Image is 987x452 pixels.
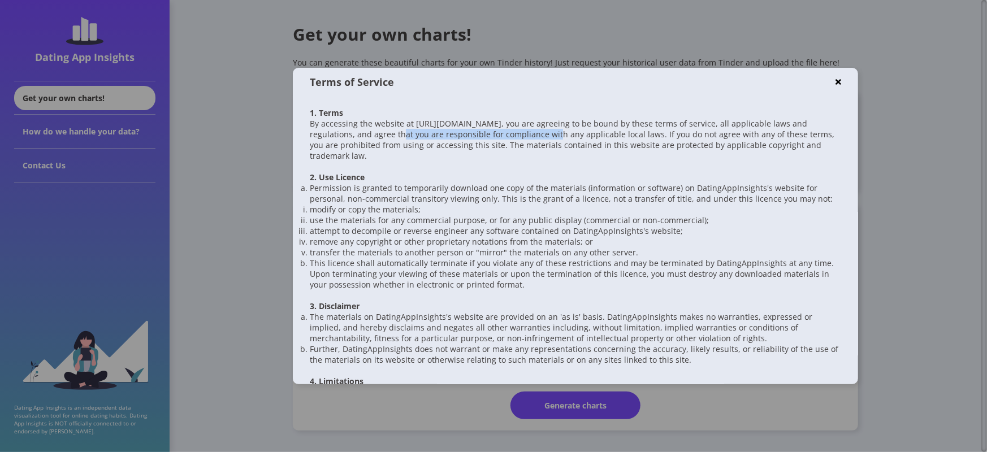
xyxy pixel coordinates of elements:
[310,225,841,236] li: attempt to decompile or reverse engineer any software contained on DatingAppInsights's website;
[310,376,841,386] div: 4. Limitations
[310,236,841,247] li: remove any copyright or other proprietary notations from the materials; or
[310,107,841,118] div: 1. Terms
[310,182,841,258] li: Permission is granted to temporarily download one copy of the materials (information or software)...
[310,258,841,290] li: This licence shall automatically terminate if you violate any of these restrictions and may be te...
[836,78,841,86] img: close-solid.cbe4567e.svg
[310,301,841,311] div: 3. Disclaimer
[310,75,836,89] div: Terms of Service
[310,247,841,258] li: transfer the materials to another person or "mirror" the materials on any other server.
[310,118,841,161] p: By accessing the website at [URL][DOMAIN_NAME], you are agreeing to be bound by these terms of se...
[310,215,841,225] li: use the materials for any commercial purpose, or for any public display (commercial or non-commer...
[310,344,841,365] li: Further, DatingAppInsights does not warrant or make any representations concerning the accuracy, ...
[310,172,841,182] div: 2. Use Licence
[310,311,841,344] li: The materials on DatingAppInsights's website are provided on an 'as is' basis. DatingAppInsights ...
[310,204,841,215] li: modify or copy the materials;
